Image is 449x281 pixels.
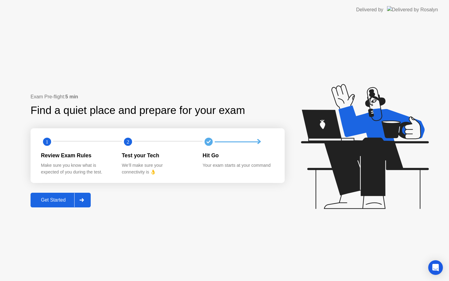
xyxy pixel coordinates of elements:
[41,162,112,175] div: Make sure you know what is expected of you during the test.
[46,139,48,145] text: 1
[127,139,129,145] text: 2
[428,260,443,275] div: Open Intercom Messenger
[41,151,112,159] div: Review Exam Rules
[356,6,383,13] div: Delivered by
[203,151,274,159] div: Hit Go
[65,94,78,99] b: 5 min
[387,6,438,13] img: Delivered by Rosalyn
[31,193,91,207] button: Get Started
[122,151,193,159] div: Test your Tech
[32,197,74,203] div: Get Started
[203,162,274,169] div: Your exam starts at your command
[31,102,246,119] div: Find a quiet place and prepare for your exam
[122,162,193,175] div: We’ll make sure your connectivity is 👌
[31,93,285,100] div: Exam Pre-flight:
